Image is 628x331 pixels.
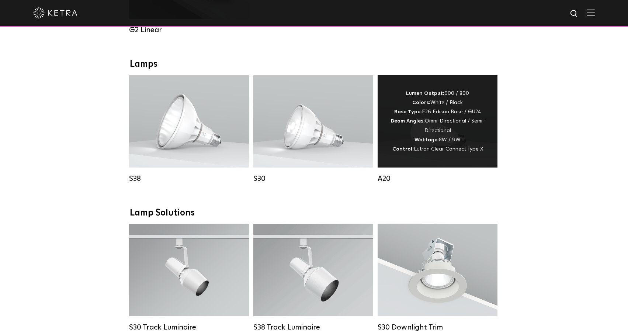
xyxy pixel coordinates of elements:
[412,100,430,105] strong: Colors:
[414,146,483,152] span: Lutron Clear Connect Type X
[129,25,249,34] div: G2 Linear
[570,9,579,18] img: search icon
[253,75,373,183] a: S30 Lumen Output:1100Colors:White / BlackBase Type:E26 Edison Base / GU24Beam Angles:15° / 25° / ...
[587,9,595,16] img: Hamburger%20Nav.svg
[130,59,499,70] div: Lamps
[378,174,497,183] div: A20
[392,146,414,152] strong: Control:
[33,7,77,18] img: ketra-logo-2019-white
[389,89,486,154] div: 600 / 800 White / Black E26 Edison Base / GU24 Omni-Directional / Semi-Directional 8W / 9W
[253,174,373,183] div: S30
[129,75,249,183] a: S38 Lumen Output:1100Colors:White / BlackBase Type:E26 Edison Base / GU24Beam Angles:10° / 25° / ...
[394,109,422,114] strong: Base Type:
[391,118,425,124] strong: Beam Angles:
[406,91,444,96] strong: Lumen Output:
[130,208,499,218] div: Lamp Solutions
[378,75,497,183] a: A20 Lumen Output:600 / 800Colors:White / BlackBase Type:E26 Edison Base / GU24Beam Angles:Omni-Di...
[414,137,439,142] strong: Wattage:
[129,174,249,183] div: S38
